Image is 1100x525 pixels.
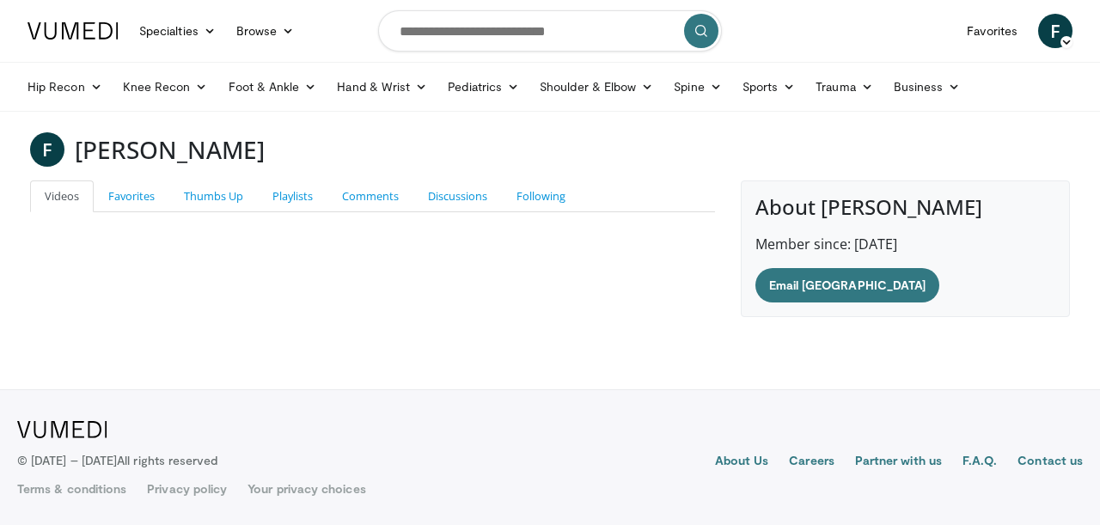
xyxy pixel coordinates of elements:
[755,234,1055,254] p: Member since: [DATE]
[502,180,580,212] a: Following
[855,452,942,473] a: Partner with us
[75,132,265,167] h3: [PERSON_NAME]
[218,70,327,104] a: Foot & Ankle
[413,180,502,212] a: Discussions
[30,180,94,212] a: Videos
[226,14,305,48] a: Browse
[327,180,413,212] a: Comments
[247,480,365,498] a: Your privacy choices
[117,453,217,467] span: All rights reserved
[663,70,731,104] a: Spine
[147,480,227,498] a: Privacy policy
[1038,14,1072,48] a: F
[113,70,218,104] a: Knee Recon
[715,452,769,473] a: About Us
[169,180,258,212] a: Thumbs Up
[755,195,1055,220] h4: About [PERSON_NAME]
[327,70,437,104] a: Hand & Wrist
[17,70,113,104] a: Hip Recon
[956,14,1028,48] a: Favorites
[27,22,119,40] img: VuMedi Logo
[805,70,883,104] a: Trauma
[378,10,722,52] input: Search topics, interventions
[17,452,218,469] p: © [DATE] – [DATE]
[755,268,940,302] a: Email [GEOGRAPHIC_DATA]
[258,180,327,212] a: Playlists
[529,70,663,104] a: Shoulder & Elbow
[732,70,806,104] a: Sports
[129,14,226,48] a: Specialties
[789,452,834,473] a: Careers
[30,132,64,167] a: F
[17,480,126,498] a: Terms & conditions
[17,421,107,438] img: VuMedi Logo
[94,180,169,212] a: Favorites
[962,452,997,473] a: F.A.Q.
[437,70,529,104] a: Pediatrics
[1017,452,1083,473] a: Contact us
[883,70,971,104] a: Business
